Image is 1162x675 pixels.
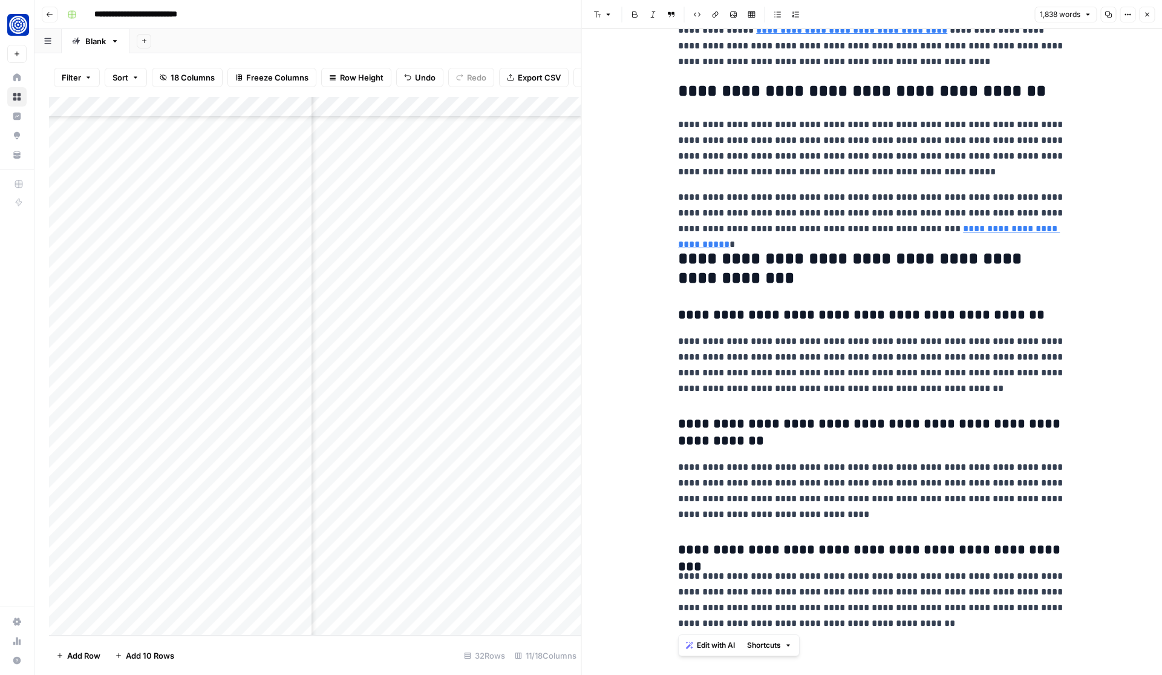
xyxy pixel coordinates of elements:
span: Edit with AI [697,640,735,651]
span: Sort [113,71,128,84]
button: Export CSV [499,68,569,87]
span: Add Row [67,650,100,662]
span: Row Height [340,71,384,84]
span: 1,838 words [1040,9,1080,20]
a: Blank [62,29,129,53]
span: Shortcuts [747,640,781,651]
a: Settings [7,612,27,631]
button: Filter [54,68,100,87]
span: Add 10 Rows [126,650,174,662]
div: 11/18 Columns [510,646,581,665]
div: Blank [85,35,106,47]
button: Workspace: Fundwell [7,10,27,40]
a: Browse [7,87,27,107]
button: Sort [105,68,147,87]
button: 18 Columns [152,68,223,87]
button: Add Row [49,646,108,665]
div: 32 Rows [459,646,510,665]
a: Opportunities [7,126,27,145]
button: Freeze Columns [227,68,316,87]
a: Your Data [7,145,27,165]
span: Export CSV [518,71,561,84]
button: Shortcuts [742,637,797,653]
a: Home [7,68,27,87]
button: Undo [396,68,443,87]
img: Fundwell Logo [7,14,29,36]
span: Redo [467,71,486,84]
span: Filter [62,71,81,84]
span: 18 Columns [171,71,215,84]
button: Add 10 Rows [108,646,181,665]
button: Row Height [321,68,391,87]
button: Redo [448,68,494,87]
button: Edit with AI [681,637,740,653]
a: Usage [7,631,27,651]
a: Insights [7,107,27,126]
button: Help + Support [7,651,27,670]
span: Freeze Columns [246,71,308,84]
span: Undo [415,71,436,84]
button: 1,838 words [1034,7,1097,22]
